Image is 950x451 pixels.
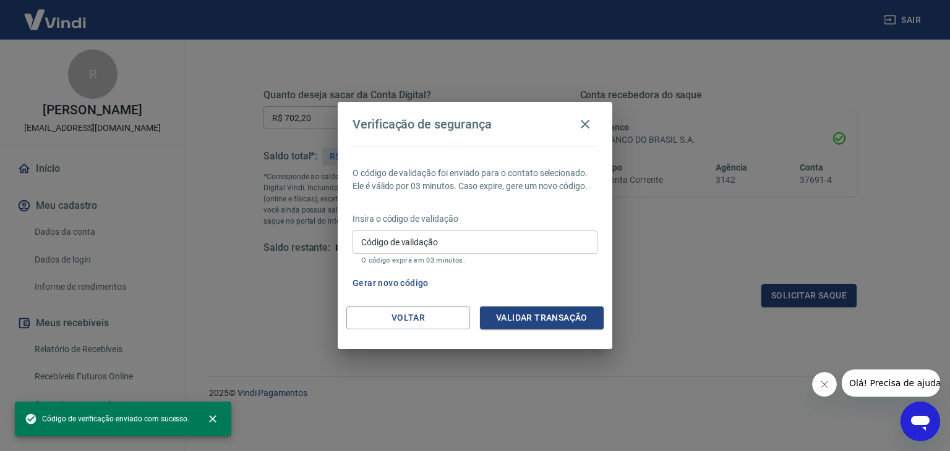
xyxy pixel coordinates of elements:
button: Gerar novo código [348,272,434,295]
span: Olá! Precisa de ajuda? [7,9,104,19]
iframe: Botão para abrir a janela de mensagens [901,402,940,441]
h4: Verificação de segurança [353,117,492,132]
span: Código de verificação enviado com sucesso. [25,413,189,425]
button: Validar transação [480,306,604,329]
p: O código expira em 03 minutos. [361,256,589,264]
p: Insira o código de validação [353,213,597,225]
p: O código de validação foi enviado para o contato selecionado. Ele é válido por 03 minutos. Caso e... [353,167,597,193]
button: close [199,405,226,432]
iframe: Mensagem da empresa [842,369,940,397]
iframe: Fechar mensagem [812,372,837,397]
button: Voltar [346,306,470,329]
